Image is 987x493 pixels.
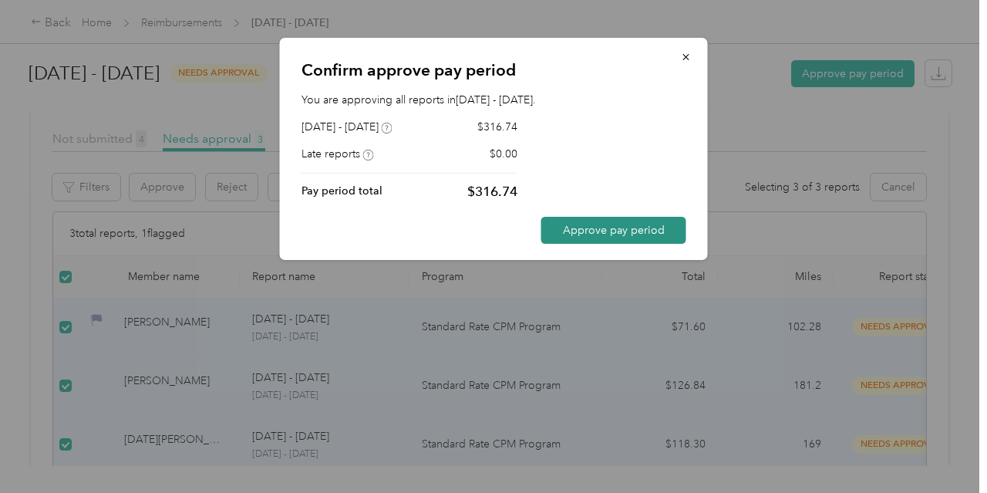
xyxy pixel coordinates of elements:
[490,146,517,162] p: $0.00
[301,146,374,162] div: Late reports
[467,182,517,201] p: $316.74
[301,59,686,81] p: Confirm approve pay period
[477,119,517,135] p: $316.74
[301,183,382,199] p: Pay period total
[301,119,392,135] div: [DATE] - [DATE]
[541,217,686,244] button: Approve pay period
[301,92,686,108] p: You are approving all reports in [DATE] - [DATE] .
[901,407,987,493] iframe: Everlance-gr Chat Button Frame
